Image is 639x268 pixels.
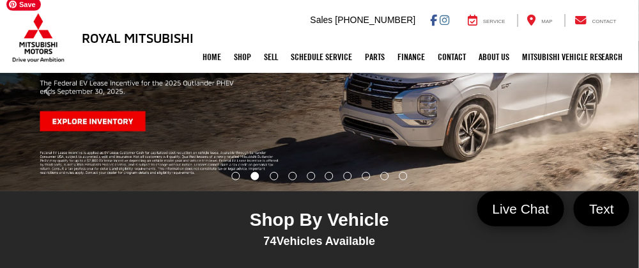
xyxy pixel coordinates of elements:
[583,200,620,217] span: Text
[98,234,541,248] div: Vehicles Available
[472,41,516,73] a: About Us
[10,13,67,63] img: Mitsubishi
[325,172,334,180] li: Go to slide number 6.
[270,172,278,180] li: Go to slide number 3.
[196,41,227,73] a: Home
[486,200,556,217] span: Live Chat
[250,172,259,180] li: Go to slide number 2.
[458,14,515,27] a: Service
[543,17,639,166] button: Click to view next picture.
[335,15,416,25] span: [PHONE_NUMBER]
[231,172,240,180] li: Go to slide number 1.
[592,19,617,24] span: Contact
[431,41,472,73] a: Contact
[565,14,626,27] a: Contact
[307,172,315,180] li: Go to slide number 5.
[399,172,408,180] li: Go to slide number 10.
[518,14,562,27] a: Map
[516,41,629,73] a: Mitsubishi Vehicle Research
[358,41,391,73] a: Parts: Opens in a new tab
[574,191,629,226] a: Text
[264,235,277,248] span: 74
[430,15,437,25] a: Facebook: Click to visit our Facebook page
[483,19,505,24] span: Service
[391,41,431,73] a: Finance
[98,209,541,234] div: Shop By Vehicle
[82,31,194,45] h3: Royal Mitsubishi
[311,15,333,25] span: Sales
[440,15,449,25] a: Instagram: Click to visit our Instagram page
[542,19,553,24] span: Map
[381,172,389,180] li: Go to slide number 9.
[344,172,352,180] li: Go to slide number 7.
[258,41,284,73] a: Sell
[227,41,258,73] a: Shop
[284,41,358,73] a: Schedule Service: Opens in a new tab
[477,191,565,226] a: Live Chat
[362,172,371,180] li: Go to slide number 8.
[288,172,296,180] li: Go to slide number 4.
